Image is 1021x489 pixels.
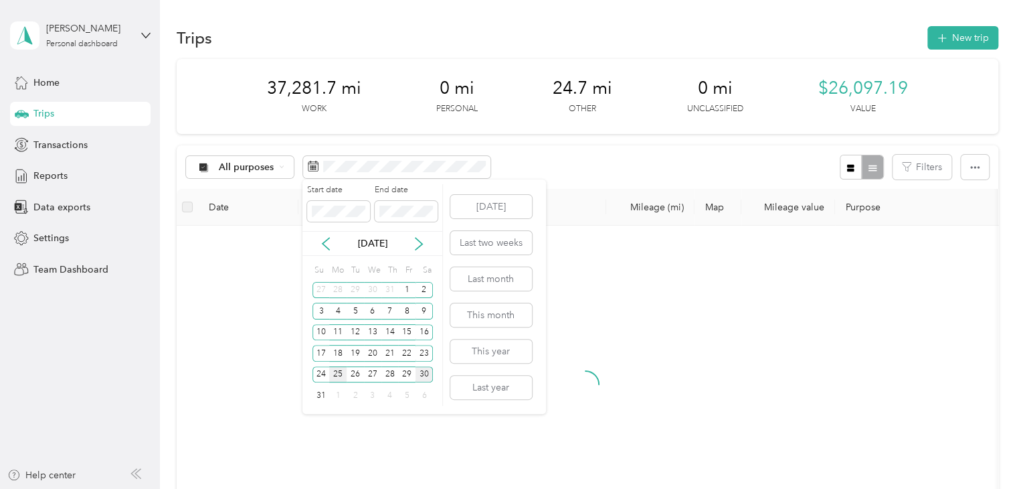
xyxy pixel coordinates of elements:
button: Filters [893,155,951,180]
div: 8 [398,303,415,320]
span: Home [33,76,60,90]
div: 30 [364,282,381,299]
div: 23 [415,345,433,362]
span: All purposes [219,163,274,172]
label: Start date [307,184,370,196]
span: Team Dashboard [33,263,108,277]
button: Help center [7,468,76,482]
div: 2 [347,387,364,404]
p: [DATE] [345,236,401,251]
th: Date [198,189,298,226]
div: Mo [330,261,345,279]
th: Map [694,189,741,226]
div: 27 [364,366,381,383]
iframe: Everlance-gr Chat Button Frame [946,414,1021,489]
button: Last two weeks [450,231,532,255]
div: 7 [381,303,399,320]
div: 2 [415,282,433,299]
div: 17 [312,345,330,362]
p: Unclassified [687,103,743,115]
button: Last year [450,376,532,399]
div: 25 [329,366,347,383]
h1: Trips [177,31,212,45]
span: Transactions [33,138,88,152]
span: 37,281.7 mi [267,78,361,99]
div: [PERSON_NAME] [46,21,130,36]
div: 30 [415,366,433,383]
span: 0 mi [698,78,733,99]
label: End date [375,184,438,196]
div: 20 [364,345,381,362]
span: Trips [33,107,54,121]
div: 3 [312,303,330,320]
span: Settings [33,231,69,245]
div: 26 [347,366,364,383]
span: 0 mi [440,78,474,99]
div: 1 [398,282,415,299]
div: 27 [312,282,330,299]
div: 6 [415,387,433,404]
div: We [366,261,381,279]
div: 5 [398,387,415,404]
div: Fr [403,261,415,279]
div: 4 [329,303,347,320]
div: Su [312,261,325,279]
span: Reports [33,169,68,183]
div: 31 [312,387,330,404]
div: 6 [364,303,381,320]
div: Personal dashboard [46,40,118,48]
div: 22 [398,345,415,362]
button: [DATE] [450,195,532,218]
p: Value [850,103,876,115]
div: Th [385,261,398,279]
div: 3 [364,387,381,404]
p: Other [569,103,596,115]
p: Personal [436,103,478,115]
button: Last month [450,267,532,291]
p: Work [302,103,327,115]
div: 29 [347,282,364,299]
div: 11 [329,324,347,341]
button: This month [450,303,532,327]
button: This year [450,340,532,363]
div: 21 [381,345,399,362]
div: 14 [381,324,399,341]
div: 10 [312,324,330,341]
div: 28 [329,282,347,299]
div: 28 [381,366,399,383]
div: Sa [420,261,433,279]
div: 1 [329,387,347,404]
div: 29 [398,366,415,383]
div: 9 [415,303,433,320]
div: 12 [347,324,364,341]
th: Locations [298,189,606,226]
div: 18 [329,345,347,362]
div: 31 [381,282,399,299]
button: New trip [927,26,998,50]
div: 19 [347,345,364,362]
div: 5 [347,303,364,320]
div: 15 [398,324,415,341]
div: 13 [364,324,381,341]
span: $26,097.19 [818,78,908,99]
th: Mileage value [741,189,835,226]
div: 16 [415,324,433,341]
th: Mileage (mi) [606,189,694,226]
div: Tu [349,261,361,279]
span: 24.7 mi [553,78,612,99]
span: Data exports [33,200,90,214]
div: 24 [312,366,330,383]
div: 4 [381,387,399,404]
